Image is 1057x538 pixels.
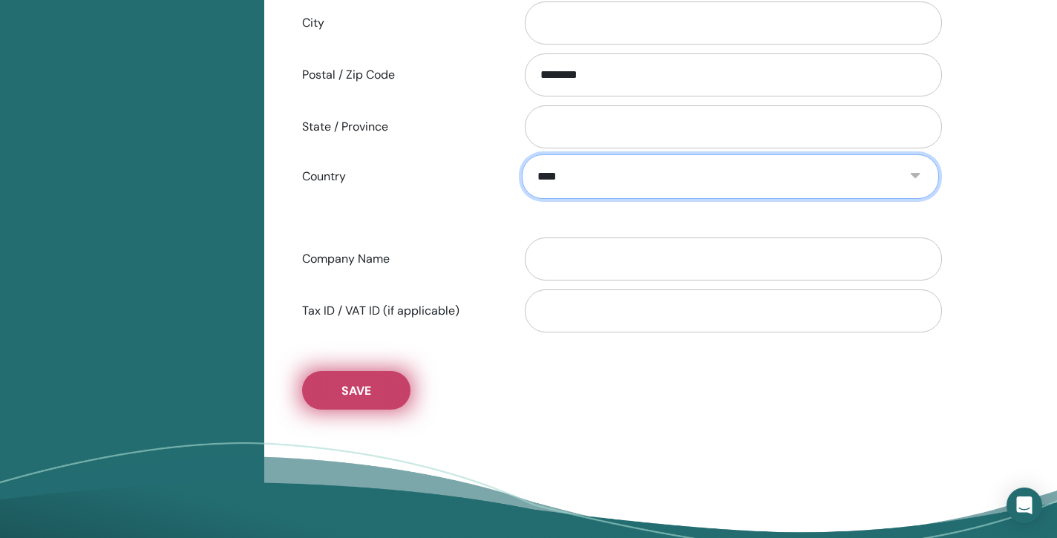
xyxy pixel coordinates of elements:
div: Open Intercom Messenger [1007,488,1042,523]
span: Save [341,383,371,398]
label: Postal / Zip Code [291,61,511,89]
label: State / Province [291,113,511,141]
label: Country [291,163,511,191]
button: Save [302,371,410,410]
label: Company Name [291,245,511,273]
label: Tax ID / VAT ID (if applicable) [291,297,511,325]
label: City [291,9,511,37]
